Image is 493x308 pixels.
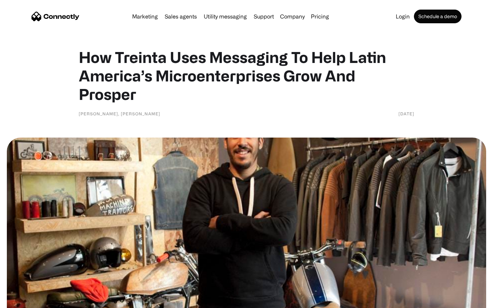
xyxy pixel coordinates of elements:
a: Marketing [129,14,161,19]
a: Utility messaging [201,14,250,19]
a: Schedule a demo [414,10,462,23]
div: [DATE] [399,110,414,117]
a: home [31,11,79,22]
div: Company [280,12,305,21]
div: [PERSON_NAME], [PERSON_NAME] [79,110,160,117]
ul: Language list [14,296,41,306]
a: Sales agents [162,14,200,19]
a: Pricing [308,14,332,19]
h1: How Treinta Uses Messaging To Help Latin America’s Microenterprises Grow And Prosper [79,48,414,103]
aside: Language selected: English [7,296,41,306]
a: Login [393,14,413,19]
div: Company [278,12,307,21]
a: Support [251,14,277,19]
